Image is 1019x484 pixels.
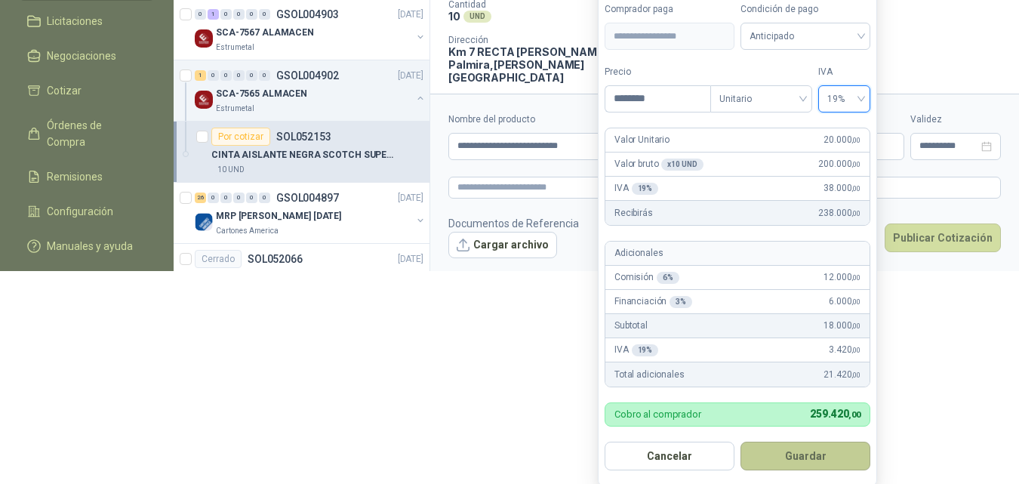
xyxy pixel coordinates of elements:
[220,70,232,81] div: 0
[195,9,206,20] div: 0
[605,442,734,470] button: Cancelar
[195,70,206,81] div: 1
[398,191,423,205] p: [DATE]
[174,122,429,183] a: Por cotizarSOL052153CINTA AISLANTE NEGRA SCOTCH SUPER 3310 UND
[632,183,659,195] div: 19 %
[851,297,860,306] span: ,00
[398,8,423,22] p: [DATE]
[246,9,257,20] div: 0
[216,26,314,40] p: SCA-7567 ALAMACEN
[18,111,155,156] a: Órdenes de Compra
[448,45,610,84] p: Km 7 RECTA [PERSON_NAME] Palmira , [PERSON_NAME][GEOGRAPHIC_DATA]
[195,250,242,268] div: Cerrado
[47,48,116,64] span: Negociaciones
[810,408,860,420] span: 259.420
[448,10,460,23] p: 10
[824,133,860,147] span: 20.000
[463,11,491,23] div: UND
[614,133,670,147] p: Valor Unitario
[851,346,860,354] span: ,00
[827,88,861,110] span: 19%
[233,9,245,20] div: 0
[851,371,860,379] span: ,00
[614,270,679,285] p: Comisión
[661,159,703,171] div: x 10 UND
[195,66,426,115] a: 1 0 0 0 0 0 GSOL004902[DATE] Company LogoSCA-7565 ALMACENEstrumetal
[208,9,219,20] div: 1
[18,232,155,260] a: Manuales y ayuda
[632,344,659,356] div: 19 %
[614,319,648,333] p: Subtotal
[829,294,860,309] span: 6.000
[195,193,206,203] div: 26
[824,368,860,382] span: 21.420
[740,442,870,470] button: Guardar
[276,193,339,203] p: GSOL004897
[220,193,232,203] div: 0
[719,88,803,110] span: Unitario
[614,294,692,309] p: Financiación
[208,70,219,81] div: 0
[216,225,279,237] p: Cartones America
[740,2,870,17] label: Condición de pago
[910,113,1001,127] label: Validez
[276,70,339,81] p: GSOL004902
[216,103,254,115] p: Estrumetal
[47,203,113,220] span: Configuración
[398,69,423,83] p: [DATE]
[259,193,270,203] div: 0
[818,65,870,79] label: IVA
[47,117,141,150] span: Órdenes de Compra
[18,162,155,191] a: Remisiones
[670,296,692,308] div: 3 %
[614,409,701,419] p: Cobro al comprador
[851,322,860,330] span: ,00
[448,113,694,127] label: Nombre del producto
[18,7,155,35] a: Licitaciones
[195,213,213,231] img: Company Logo
[829,343,860,357] span: 3.420
[211,128,270,146] div: Por cotizar
[18,76,155,105] a: Cotizar
[233,193,245,203] div: 0
[233,70,245,81] div: 0
[208,193,219,203] div: 0
[47,13,103,29] span: Licitaciones
[276,9,339,20] p: GSOL004903
[246,193,257,203] div: 0
[848,410,860,420] span: ,00
[248,254,303,264] p: SOL052066
[259,9,270,20] div: 0
[614,206,653,220] p: Recibirás
[818,206,860,220] span: 238.000
[851,184,860,193] span: ,00
[614,181,658,196] p: IVA
[216,87,307,101] p: SCA-7565 ALMACEN
[885,224,1001,252] button: Publicar Cotización
[614,157,703,171] p: Valor bruto
[614,343,658,357] p: IVA
[750,25,861,48] span: Anticipado
[851,160,860,168] span: ,00
[448,232,557,259] button: Cargar archivo
[211,164,251,176] div: 10 UND
[18,42,155,70] a: Negociaciones
[18,197,155,226] a: Configuración
[398,252,423,267] p: [DATE]
[216,209,341,224] p: MRP [PERSON_NAME] [DATE]
[195,91,213,109] img: Company Logo
[448,35,610,45] p: Dirección
[246,70,257,81] div: 0
[47,168,103,185] span: Remisiones
[216,270,363,285] p: AMARRES DE 10 CM COLOR AZUL
[851,136,860,144] span: ,00
[220,9,232,20] div: 0
[174,244,429,305] a: CerradoSOL052066[DATE] AMARRES DE 10 CM COLOR AZUL
[259,70,270,81] div: 0
[47,82,82,99] span: Cotizar
[605,65,710,79] label: Precio
[47,238,133,254] span: Manuales y ayuda
[276,131,331,142] p: SOL052153
[605,2,734,17] label: Comprador paga
[824,181,860,196] span: 38.000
